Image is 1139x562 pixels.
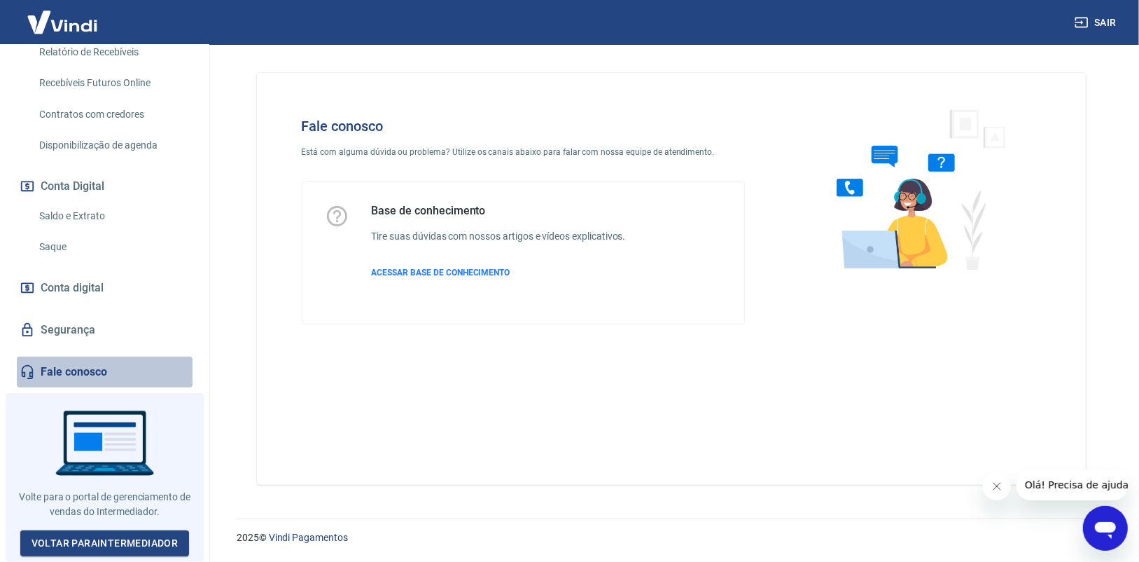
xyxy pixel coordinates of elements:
span: Conta digital [41,278,104,298]
a: Contratos com credores [34,100,193,129]
a: Segurança [17,315,193,345]
iframe: Botão para abrir a janela de mensagens [1083,506,1128,551]
iframe: Fechar mensagem [983,472,1011,500]
a: ACESSAR BASE DE CONHECIMENTO [372,266,626,279]
a: Recebíveis Futuros Online [34,69,193,97]
button: Sair [1072,10,1122,36]
img: Vindi [17,1,108,43]
img: Fale conosco [809,95,1021,282]
p: 2025 © [237,530,1105,545]
h4: Fale conosco [302,118,746,135]
a: Fale conosco [17,357,193,388]
a: Relatório de Recebíveis [34,38,193,67]
span: ACESSAR BASE DE CONHECIMENTO [372,268,510,277]
p: Está com alguma dúvida ou problema? Utilize os canais abaixo para falar com nossa equipe de atend... [302,146,746,158]
a: Voltar paraIntermediador [20,530,190,556]
a: Vindi Pagamentos [269,532,348,543]
a: Conta digital [17,273,193,303]
a: Disponibilização de agenda [34,131,193,160]
a: Saldo e Extrato [34,202,193,231]
h6: Tire suas dúvidas com nossos artigos e vídeos explicativos. [372,229,626,244]
a: Saque [34,233,193,261]
span: Olá! Precisa de ajuda? [8,10,118,21]
iframe: Mensagem da empresa [1016,470,1128,500]
h5: Base de conhecimento [372,204,626,218]
button: Conta Digital [17,171,193,202]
